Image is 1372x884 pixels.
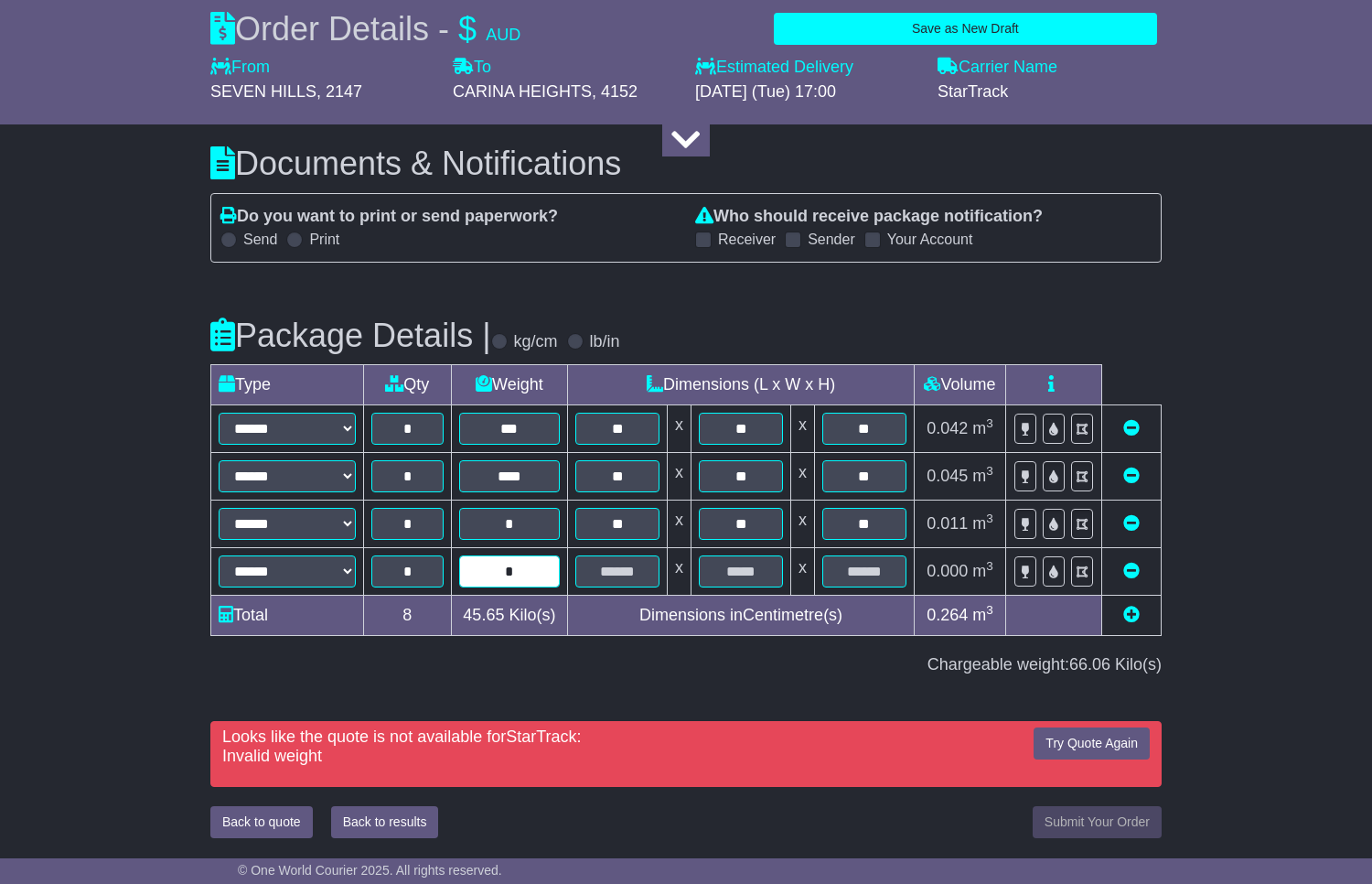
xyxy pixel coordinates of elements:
[453,82,592,101] span: CARINA HEIGHTS
[210,9,520,49] div: Order Details -
[986,512,993,525] sup: 3
[210,58,270,78] label: From
[1123,514,1140,533] a: Remove this item
[1034,728,1150,760] button: Try Quote Again
[568,365,915,405] td: Dimensions (L x W x H)
[791,453,815,501] td: x
[243,231,277,248] label: Send
[309,231,339,248] label: Print
[927,562,968,580] span: 0.000
[887,231,973,248] label: Your Account
[668,548,691,596] td: x
[1033,806,1162,838] button: Submit Your Order
[986,464,993,478] sup: 3
[1045,814,1150,829] span: Submit Your Order
[364,596,452,636] td: 8
[486,26,520,44] span: AUD
[927,419,968,437] span: 0.042
[331,806,439,838] button: Back to results
[364,365,452,405] td: Qty
[972,606,993,624] span: m
[316,82,362,101] span: , 2147
[463,606,504,624] span: 45.65
[695,207,1043,227] label: Who should receive package notification?
[972,514,993,533] span: m
[451,596,568,636] td: Kilo(s)
[1123,606,1140,624] a: Add new item
[514,332,558,352] label: kg/cm
[695,82,919,102] div: [DATE] (Tue) 17:00
[986,559,993,573] sup: 3
[774,13,1157,45] button: Save as New Draft
[506,728,576,746] span: StarTrack
[568,596,915,636] td: Dimensions in Centimetre(s)
[927,467,968,485] span: 0.045
[210,82,316,101] span: SEVEN HILLS
[791,501,815,548] td: x
[668,501,691,548] td: x
[914,365,1005,405] td: Volume
[927,514,968,533] span: 0.011
[222,747,1015,767] div: Invalid weight
[1123,419,1140,437] a: Remove this item
[210,655,1162,675] div: Chargeable weight: Kilo(s)
[791,405,815,453] td: x
[986,416,993,430] sup: 3
[210,806,313,838] button: Back to quote
[1123,467,1140,485] a: Remove this item
[458,10,477,48] span: $
[927,606,968,624] span: 0.264
[938,82,1162,102] div: StarTrack
[211,596,364,636] td: Total
[592,82,638,101] span: , 4152
[451,365,568,405] td: Weight
[453,58,491,78] label: To
[1123,562,1140,580] a: Remove this item
[213,728,1024,767] div: Looks like the quote is not available for :
[238,863,502,878] span: © One World Courier 2025. All rights reserved.
[986,603,993,617] sup: 3
[668,453,691,501] td: x
[220,207,558,227] label: Do you want to print or send paperwork?
[211,365,364,405] td: Type
[972,467,993,485] span: m
[210,318,491,354] h3: Package Details |
[938,58,1057,78] label: Carrier Name
[718,231,776,248] label: Receiver
[791,548,815,596] td: x
[210,146,1162,182] h3: Documents & Notifications
[972,562,993,580] span: m
[590,332,620,352] label: lb/in
[972,419,993,437] span: m
[808,231,855,248] label: Sender
[668,405,691,453] td: x
[695,58,919,78] label: Estimated Delivery
[1069,655,1110,674] span: 66.06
